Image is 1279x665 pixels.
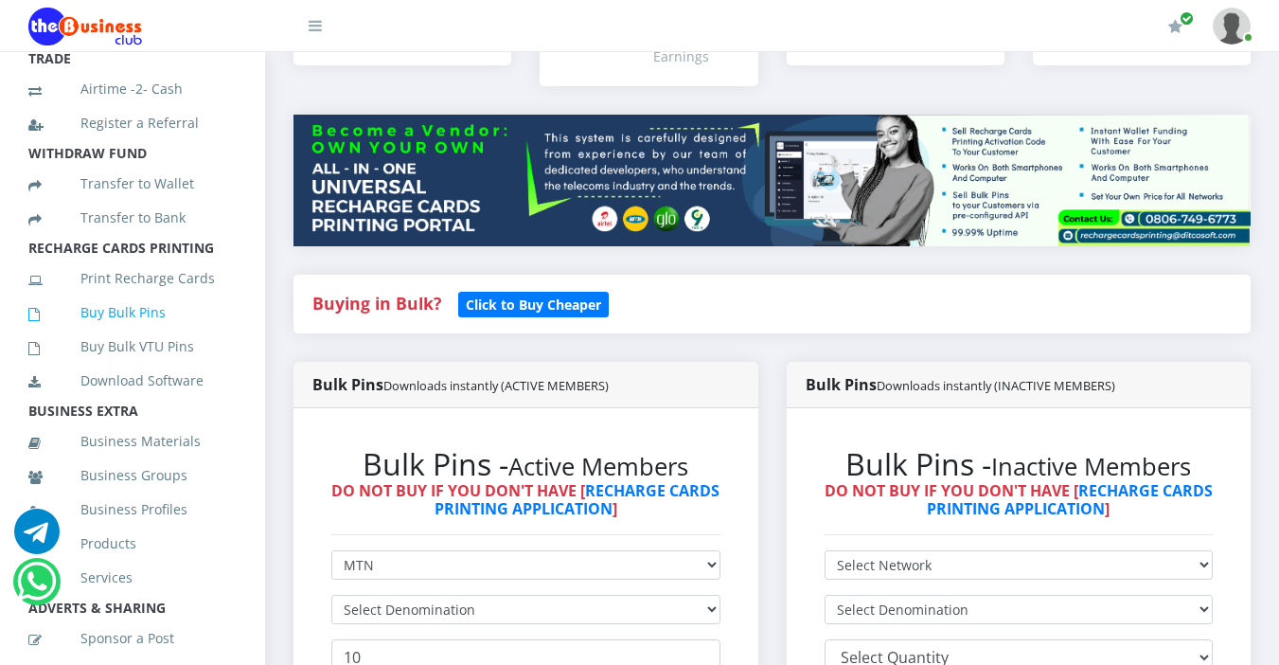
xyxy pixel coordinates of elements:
a: Print Recharge Cards [28,257,237,300]
strong: DO NOT BUY IF YOU DON'T HAVE [ ] [331,480,719,519]
img: User [1213,8,1251,45]
h2: Bulk Pins - [331,446,720,482]
img: multitenant_rcp.png [293,115,1251,246]
img: Logo [28,8,142,45]
a: RECHARGE CARDS PRINTING APPLICATION [435,480,720,519]
a: Buy Bulk Pins [28,291,237,334]
b: Click to Buy Cheaper [466,296,601,314]
a: Buy Bulk VTU Pins [28,325,237,368]
a: Register a Referral [28,101,237,145]
small: Downloads instantly (INACTIVE MEMBERS) [877,377,1115,394]
a: RECHARGE CARDS PRINTING APPLICATION [927,480,1213,519]
a: Business Materials [28,420,237,463]
strong: Buying in Bulk? [312,292,441,315]
a: Transfer to Bank [28,196,237,240]
strong: Bulk Pins [806,374,1115,395]
a: Sponsor a Post [28,617,237,660]
a: Business Groups [28,454,237,497]
strong: Bulk Pins [312,374,609,395]
span: Renew/Upgrade Subscription [1180,11,1194,26]
small: Active Members [508,450,688,483]
a: Products [28,522,237,566]
a: Download Software [28,359,237,403]
a: Services [28,556,237,600]
i: Renew/Upgrade Subscription [1168,19,1182,34]
div: Earnings [653,46,738,66]
a: Chat for support [17,573,56,604]
a: Chat for support [14,523,60,554]
a: Airtime -2- Cash [28,67,237,111]
strong: DO NOT BUY IF YOU DON'T HAVE [ ] [825,480,1213,519]
h2: Bulk Pins - [825,446,1214,482]
small: Downloads instantly (ACTIVE MEMBERS) [383,377,609,394]
a: Business Profiles [28,488,237,531]
small: Inactive Members [991,450,1191,483]
a: Transfer to Wallet [28,162,237,206]
a: Click to Buy Cheaper [458,292,609,315]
